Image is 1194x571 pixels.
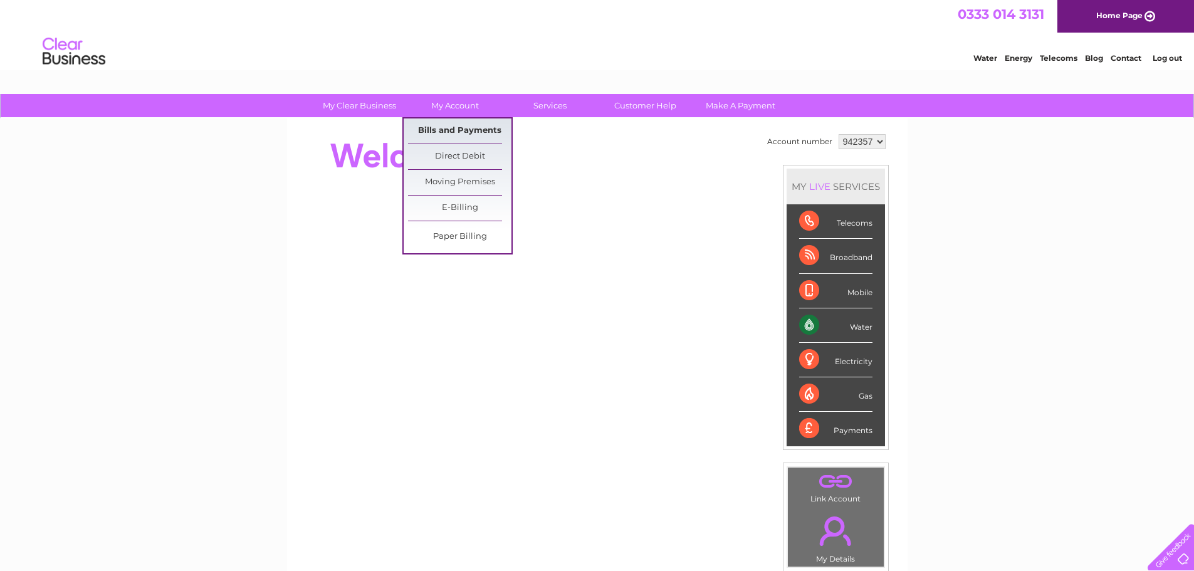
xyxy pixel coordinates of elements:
[787,506,884,567] td: My Details
[799,239,872,273] div: Broadband
[1040,53,1077,63] a: Telecoms
[787,467,884,506] td: Link Account
[1111,53,1141,63] a: Contact
[301,7,894,61] div: Clear Business is a trading name of Verastar Limited (registered in [GEOGRAPHIC_DATA] No. 3667643...
[807,181,833,192] div: LIVE
[408,224,511,249] a: Paper Billing
[958,6,1044,22] a: 0333 014 3131
[403,94,506,117] a: My Account
[799,343,872,377] div: Electricity
[799,274,872,308] div: Mobile
[799,308,872,343] div: Water
[799,204,872,239] div: Telecoms
[764,131,835,152] td: Account number
[787,169,885,204] div: MY SERVICES
[594,94,697,117] a: Customer Help
[408,118,511,144] a: Bills and Payments
[973,53,997,63] a: Water
[408,170,511,195] a: Moving Premises
[308,94,411,117] a: My Clear Business
[791,471,881,493] a: .
[1085,53,1103,63] a: Blog
[498,94,602,117] a: Services
[1005,53,1032,63] a: Energy
[1153,53,1182,63] a: Log out
[799,377,872,412] div: Gas
[689,94,792,117] a: Make A Payment
[408,144,511,169] a: Direct Debit
[42,33,106,71] img: logo.png
[799,412,872,446] div: Payments
[408,196,511,221] a: E-Billing
[791,509,881,553] a: .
